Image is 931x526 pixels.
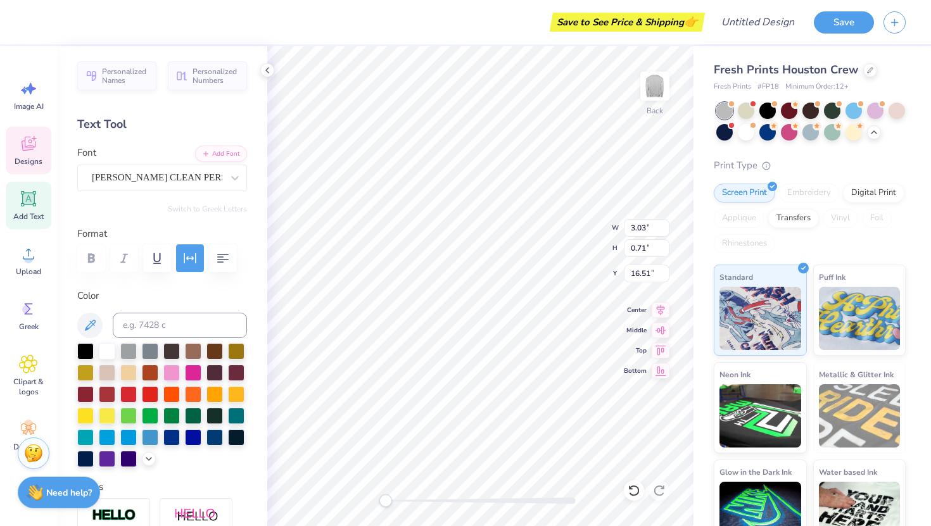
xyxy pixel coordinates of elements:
[714,234,775,253] div: Rhinestones
[819,368,894,381] span: Metallic & Glitter Ink
[15,156,42,166] span: Designs
[624,346,647,356] span: Top
[719,368,750,381] span: Neon Ink
[16,266,41,277] span: Upload
[46,487,92,499] strong: Need help?
[77,146,96,160] label: Font
[819,287,901,350] img: Puff Ink
[843,184,904,203] div: Digital Print
[77,116,247,133] div: Text Tool
[719,270,753,284] span: Standard
[77,61,156,91] button: Personalized Names
[642,73,668,99] img: Back
[714,158,906,173] div: Print Type
[168,61,247,91] button: Personalized Numbers
[624,325,647,335] span: Middle
[102,67,149,85] span: Personalized Names
[14,101,44,111] span: Image AI
[624,366,647,376] span: Bottom
[174,508,218,523] img: Shadow
[814,11,874,34] button: Save
[168,204,247,214] button: Switch to Greek Letters
[714,82,751,92] span: Fresh Prints
[719,287,801,350] img: Standard
[553,13,702,32] div: Save to See Price & Shipping
[13,211,44,222] span: Add Text
[92,508,136,523] img: Stroke
[819,384,901,448] img: Metallic & Glitter Ink
[113,313,247,338] input: e.g. 7428 c
[819,465,877,479] span: Water based Ink
[779,184,839,203] div: Embroidery
[823,209,858,228] div: Vinyl
[757,82,779,92] span: # FP18
[819,270,845,284] span: Puff Ink
[19,322,39,332] span: Greek
[714,184,775,203] div: Screen Print
[719,384,801,448] img: Neon Ink
[13,442,44,452] span: Decorate
[624,305,647,315] span: Center
[714,209,764,228] div: Applique
[379,494,392,507] div: Accessibility label
[77,289,247,303] label: Color
[77,227,247,241] label: Format
[193,67,239,85] span: Personalized Numbers
[647,105,663,116] div: Back
[785,82,849,92] span: Minimum Order: 12 +
[8,377,49,397] span: Clipart & logos
[714,62,858,77] span: Fresh Prints Houston Crew
[684,14,698,29] span: 👉
[711,9,804,35] input: Untitled Design
[768,209,819,228] div: Transfers
[195,146,247,162] button: Add Font
[862,209,892,228] div: Foil
[719,465,792,479] span: Glow in the Dark Ink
